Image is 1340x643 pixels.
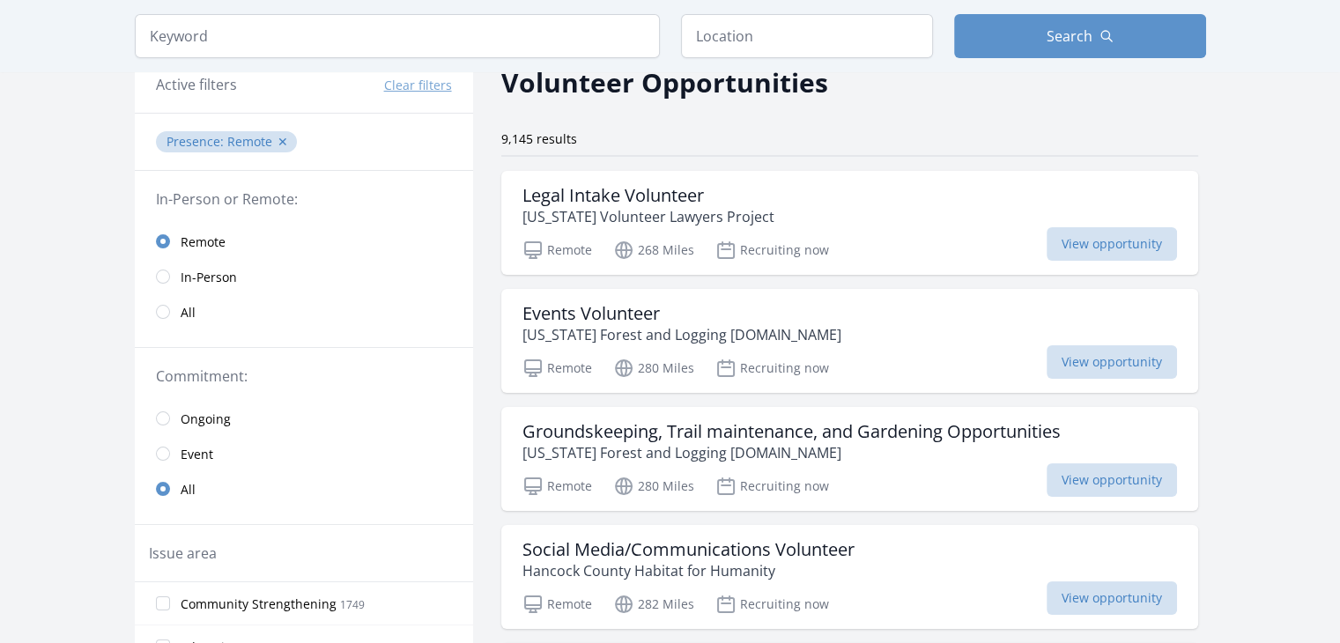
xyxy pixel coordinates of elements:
h2: Volunteer Opportunities [501,63,828,102]
a: Events Volunteer [US_STATE] Forest and Logging [DOMAIN_NAME] Remote 280 Miles Recruiting now View... [501,289,1198,393]
a: Event [135,436,473,471]
a: Ongoing [135,401,473,436]
span: All [181,481,196,499]
p: 268 Miles [613,240,694,261]
h3: Groundskeeping, Trail maintenance, and Gardening Opportunities [522,421,1061,442]
input: Location [681,14,933,58]
span: View opportunity [1047,581,1177,615]
p: Remote [522,594,592,615]
button: ✕ [278,133,288,151]
p: Recruiting now [715,594,829,615]
h3: Active filters [156,74,237,95]
input: Keyword [135,14,660,58]
h3: Events Volunteer [522,303,841,324]
span: All [181,304,196,321]
input: Community Strengthening 1749 [156,596,170,610]
span: Remote [181,233,226,251]
span: 1749 [340,597,365,612]
p: Hancock County Habitat for Humanity [522,560,855,581]
a: Remote [135,224,473,259]
span: Community Strengthening [181,595,337,613]
a: In-Person [135,259,473,294]
span: In-Person [181,269,237,286]
span: View opportunity [1047,345,1177,379]
p: Recruiting now [715,240,829,261]
p: 280 Miles [613,358,694,379]
a: All [135,294,473,329]
legend: Commitment: [156,366,452,387]
p: Remote [522,476,592,497]
p: [US_STATE] Volunteer Lawyers Project [522,206,774,227]
h3: Social Media/Communications Volunteer [522,539,855,560]
span: Ongoing [181,410,231,428]
span: Presence : [167,133,227,150]
p: 282 Miles [613,594,694,615]
span: Remote [227,133,272,150]
span: Event [181,446,213,463]
p: 280 Miles [613,476,694,497]
button: Search [954,14,1206,58]
a: Social Media/Communications Volunteer Hancock County Habitat for Humanity Remote 282 Miles Recrui... [501,525,1198,629]
p: [US_STATE] Forest and Logging [DOMAIN_NAME] [522,324,841,345]
a: All [135,471,473,506]
span: View opportunity [1047,227,1177,261]
legend: In-Person or Remote: [156,188,452,210]
p: Recruiting now [715,358,829,379]
button: Clear filters [384,77,452,94]
span: Search [1047,26,1092,47]
span: 9,145 results [501,130,577,147]
legend: Issue area [149,543,217,564]
a: Legal Intake Volunteer [US_STATE] Volunteer Lawyers Project Remote 268 Miles Recruiting now View ... [501,171,1198,275]
p: Remote [522,240,592,261]
p: Remote [522,358,592,379]
p: [US_STATE] Forest and Logging [DOMAIN_NAME] [522,442,1061,463]
span: View opportunity [1047,463,1177,497]
h3: Legal Intake Volunteer [522,185,774,206]
p: Recruiting now [715,476,829,497]
a: Groundskeeping, Trail maintenance, and Gardening Opportunities [US_STATE] Forest and Logging [DOM... [501,407,1198,511]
